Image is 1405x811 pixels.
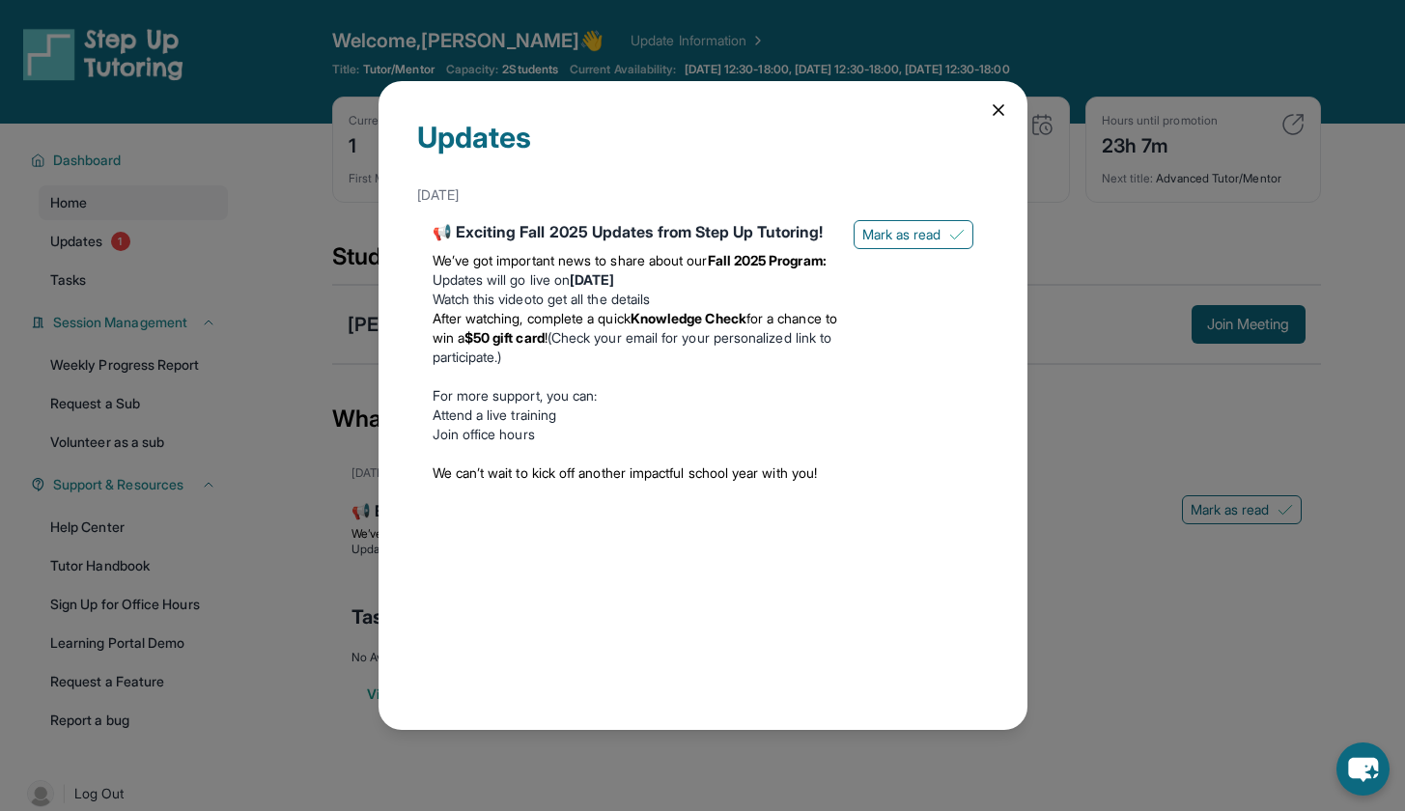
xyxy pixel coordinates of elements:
[433,291,532,307] a: Watch this video
[708,252,827,268] strong: Fall 2025 Program:
[433,270,838,290] li: Updates will go live on
[433,406,557,423] a: Attend a live training
[433,290,838,309] li: to get all the details
[433,252,708,268] span: We’ve got important news to share about our
[949,227,965,242] img: Mark as read
[417,120,989,178] div: Updates
[570,271,614,288] strong: [DATE]
[862,225,941,244] span: Mark as read
[433,464,818,481] span: We can’t wait to kick off another impactful school year with you!
[433,310,631,326] span: After watching, complete a quick
[545,329,548,346] span: !
[464,329,545,346] strong: $50 gift card
[1336,742,1390,796] button: chat-button
[433,386,838,405] p: For more support, you can:
[631,310,746,326] strong: Knowledge Check
[433,309,838,367] li: (Check your email for your personalized link to participate.)
[433,220,838,243] div: 📢 Exciting Fall 2025 Updates from Step Up Tutoring!
[417,178,989,212] div: [DATE]
[854,220,973,249] button: Mark as read
[433,426,535,442] a: Join office hours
